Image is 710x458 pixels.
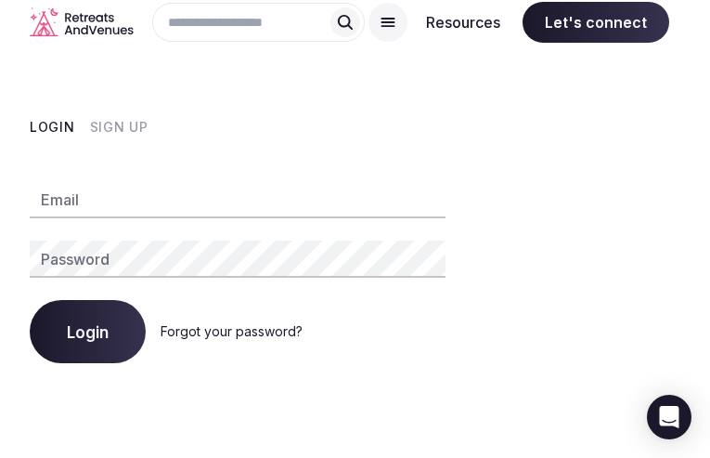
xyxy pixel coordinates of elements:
[67,322,109,341] span: Login
[30,7,134,36] a: Visit the homepage
[30,300,146,363] button: Login
[647,395,691,439] div: Open Intercom Messenger
[30,118,75,137] button: Login
[523,2,669,43] span: Let's connect
[161,323,303,339] a: Forgot your password?
[411,2,515,43] button: Resources
[90,118,148,137] button: Sign Up
[30,7,134,36] svg: Retreats and Venues company logo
